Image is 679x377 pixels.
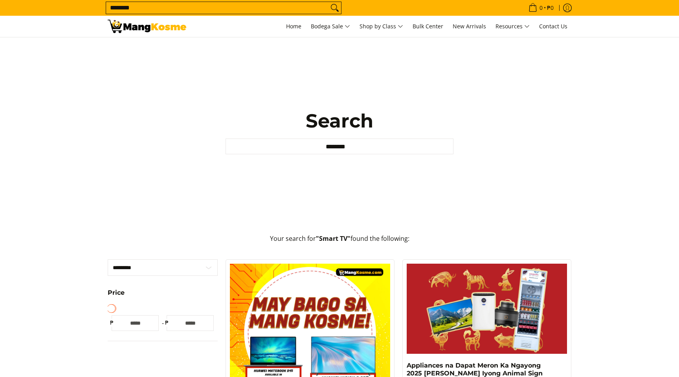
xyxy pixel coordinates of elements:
[495,22,530,31] span: Resources
[108,290,125,302] summary: Open
[526,4,556,12] span: •
[108,290,125,296] span: Price
[492,16,534,37] a: Resources
[535,16,571,37] a: Contact Us
[307,16,354,37] a: Bodega Sale
[539,22,567,30] span: Contact Us
[407,264,567,354] img: apppliance-na-bagay-sa-iyong-animal-sign-mang-kosme-blog
[282,16,305,37] a: Home
[538,5,544,11] span: 0
[108,234,571,251] p: Your search for found the following:
[356,16,407,37] a: Shop by Class
[360,22,403,31] span: Shop by Class
[316,234,351,243] strong: "Smart TV"
[108,20,186,33] img: Search: 3 results found for &quot;Smart TV&quot; | Mang Kosme
[449,16,490,37] a: New Arrivals
[226,109,453,133] h1: Search
[413,22,443,30] span: Bulk Center
[328,2,341,14] button: Search
[194,16,571,37] nav: Main Menu
[409,16,447,37] a: Bulk Center
[163,319,171,327] span: ₱
[108,319,116,327] span: ₱
[453,22,486,30] span: New Arrivals
[546,5,555,11] span: ₱0
[311,22,350,31] span: Bodega Sale
[286,22,301,30] span: Home
[407,362,543,377] a: Appliances na Dapat Meron Ka Ngayong 2025 [PERSON_NAME] Iyong Animal Sign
